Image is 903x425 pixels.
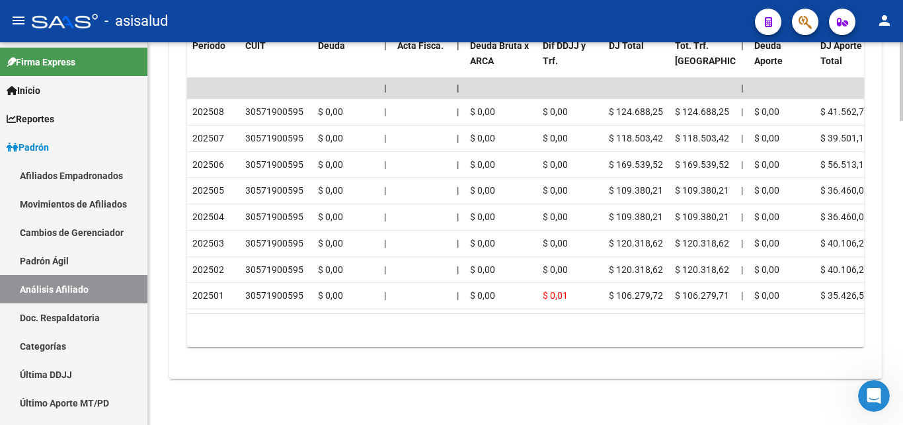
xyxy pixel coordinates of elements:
[543,40,586,66] span: Dif DDJJ y Trf.
[754,106,779,117] span: $ 0,00
[609,212,663,222] span: $ 109.380,21
[7,112,54,126] span: Reportes
[741,106,743,117] span: |
[675,212,729,222] span: $ 109.380,21
[741,212,743,222] span: |
[675,264,729,275] span: $ 120.318,62
[675,185,729,196] span: $ 109.380,21
[318,133,343,143] span: $ 0,00
[457,212,459,222] span: |
[543,159,568,170] span: $ 0,00
[675,133,729,143] span: $ 118.503,42
[820,290,869,301] span: $ 35.426,57
[754,185,779,196] span: $ 0,00
[754,159,779,170] span: $ 0,00
[313,32,379,90] datatable-header-cell: Deuda
[741,238,743,249] span: |
[609,238,663,249] span: $ 120.318,62
[384,264,386,275] span: |
[192,212,224,222] span: 202504
[318,264,343,275] span: $ 0,00
[245,131,303,146] div: 30571900595
[240,32,313,90] datatable-header-cell: CUIT
[392,32,451,90] datatable-header-cell: Acta Fisca.
[192,40,225,51] span: Período
[609,106,663,117] span: $ 124.688,25
[754,133,779,143] span: $ 0,00
[451,32,465,90] datatable-header-cell: |
[384,290,386,301] span: |
[7,140,49,155] span: Padrón
[384,212,386,222] span: |
[7,83,40,98] span: Inicio
[749,32,815,90] datatable-header-cell: Deuda Aporte
[741,159,743,170] span: |
[318,106,343,117] span: $ 0,00
[457,40,459,51] span: |
[741,133,743,143] span: |
[470,290,495,301] span: $ 0,00
[820,212,869,222] span: $ 36.460,07
[465,32,537,90] datatable-header-cell: Deuda Bruta x ARCA
[384,40,387,51] span: |
[609,290,663,301] span: $ 106.279,72
[384,185,386,196] span: |
[741,290,743,301] span: |
[245,157,303,173] div: 30571900595
[192,185,224,196] span: 202505
[245,236,303,251] div: 30571900595
[543,133,568,143] span: $ 0,00
[609,264,663,275] span: $ 120.318,62
[741,83,744,93] span: |
[470,159,495,170] span: $ 0,00
[543,185,568,196] span: $ 0,00
[736,32,749,90] datatable-header-cell: |
[397,40,444,51] span: Acta Fisca.
[470,212,495,222] span: $ 0,00
[245,262,303,278] div: 30571900595
[609,185,663,196] span: $ 109.380,21
[543,264,568,275] span: $ 0,00
[754,238,779,249] span: $ 0,00
[457,159,459,170] span: |
[457,106,459,117] span: |
[384,159,386,170] span: |
[318,238,343,249] span: $ 0,00
[820,264,869,275] span: $ 40.106,21
[820,185,869,196] span: $ 36.460,07
[741,185,743,196] span: |
[245,210,303,225] div: 30571900595
[675,40,765,66] span: Tot. Trf. [GEOGRAPHIC_DATA]
[543,290,568,301] span: $ 0,01
[470,133,495,143] span: $ 0,00
[245,288,303,303] div: 30571900595
[820,106,869,117] span: $ 41.562,75
[815,32,881,90] datatable-header-cell: DJ Aporte Total
[318,185,343,196] span: $ 0,00
[457,290,459,301] span: |
[318,159,343,170] span: $ 0,00
[820,159,869,170] span: $ 56.513,17
[675,290,729,301] span: $ 106.279,71
[470,40,529,66] span: Deuda Bruta x ARCA
[470,264,495,275] span: $ 0,00
[820,133,869,143] span: $ 39.501,14
[604,32,670,90] datatable-header-cell: DJ Total
[457,83,459,93] span: |
[457,185,459,196] span: |
[457,133,459,143] span: |
[754,212,779,222] span: $ 0,00
[609,133,663,143] span: $ 118.503,42
[670,32,736,90] datatable-header-cell: Tot. Trf. Bruto
[192,264,224,275] span: 202502
[675,106,729,117] span: $ 124.688,25
[457,264,459,275] span: |
[104,7,168,36] span: - asisalud
[384,106,386,117] span: |
[741,264,743,275] span: |
[543,106,568,117] span: $ 0,00
[245,183,303,198] div: 30571900595
[187,32,240,90] datatable-header-cell: Período
[543,212,568,222] span: $ 0,00
[470,185,495,196] span: $ 0,00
